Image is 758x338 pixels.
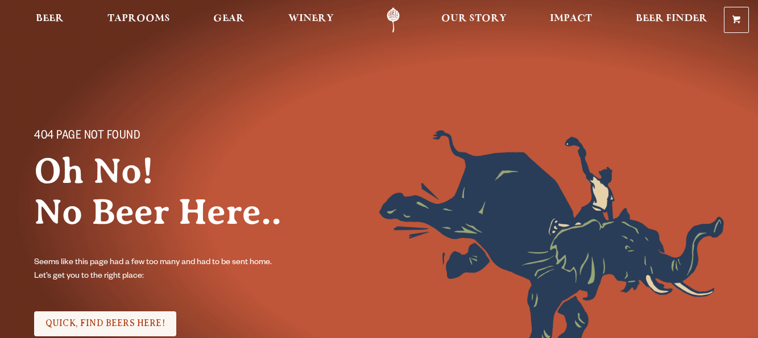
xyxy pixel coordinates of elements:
p: Seems like this page had a few too many and had to be sent home. Let’s get you to the right place: [34,256,284,283]
span: Beer Finder [636,14,707,23]
span: Beer [36,14,64,23]
span: Taprooms [107,14,170,23]
span: Winery [288,14,334,23]
a: Odell Home [372,7,415,33]
a: Our Story [434,7,514,33]
a: Taprooms [100,7,177,33]
a: Impact [542,7,599,33]
a: Beer [28,7,71,33]
p: 404 PAGE NOT FOUND [34,130,284,144]
a: Winery [281,7,341,33]
a: Gear [206,7,252,33]
a: Beer Finder [628,7,715,33]
div: Check it Out [34,310,176,338]
span: QUICK, FIND BEERS HERE! [45,318,165,328]
h2: Oh No! No Beer Here.. [34,151,307,232]
span: Impact [550,14,592,23]
span: Our Story [441,14,507,23]
a: QUICK, FIND BEERS HERE! [34,311,176,336]
span: Gear [213,14,245,23]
